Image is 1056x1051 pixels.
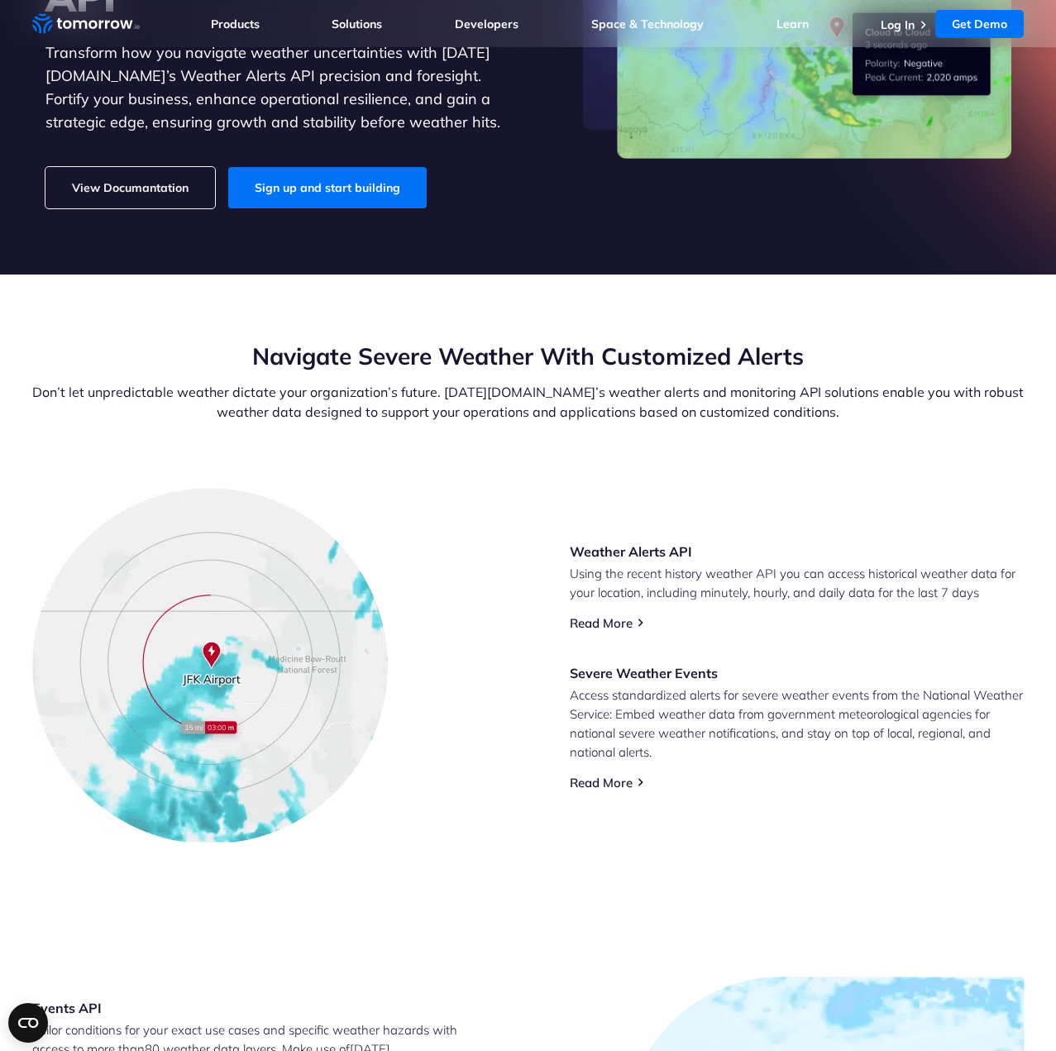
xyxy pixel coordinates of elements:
img: Group-40397.jpg [32,488,388,844]
h3: Weather Alerts API [570,542,1025,561]
h3: Events API [32,999,487,1017]
a: Home link [32,12,140,36]
p: Access standardized alerts for severe weather events from the National Weather Service: Embed wea... [570,686,1025,762]
img: Group-40398.png [206,681,463,851]
a: Space & Technology [591,17,704,31]
p: Transform how you navigate weather uncertainties with [DATE][DOMAIN_NAME]’s Weather Alerts API pr... [45,41,500,134]
h2: Navigate Severe Weather With Customized Alerts [32,341,1025,372]
a: Products [211,17,260,31]
a: View Documantation [45,167,215,208]
a: Developers [455,17,518,31]
a: Solutions [332,17,382,31]
h3: Severe Weather Events [570,664,1025,682]
a: Sign up and start building [228,167,427,208]
a: Log In [881,17,915,32]
a: Read More [570,615,633,631]
a: Learn [776,17,809,31]
a: Read More [570,775,633,791]
a: Get Demo [935,10,1024,38]
button: Open CMP widget [8,1003,48,1043]
p: Don’t let unpredictable weather dictate your organization’s future. [DATE][DOMAIN_NAME]’s weather... [32,382,1025,422]
p: Using the recent history weather API you can access historical weather data for your location, in... [570,564,1025,602]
